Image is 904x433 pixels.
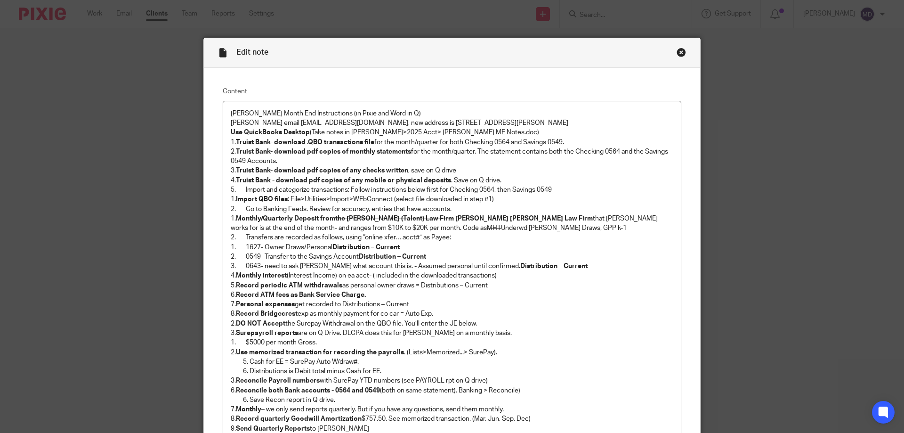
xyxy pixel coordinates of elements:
[236,320,285,327] strong: DO NOT Accept
[335,215,454,222] s: the [PERSON_NAME] (Talent) Law Firm
[231,233,673,242] p: 2. Transfers are recorded as follows, using “online xfer… acct#” as Payee:
[231,109,673,118] p: [PERSON_NAME] Month End Instructions (in Pixie and Word in Q)
[231,128,673,137] p: (Take notes in [PERSON_NAME]>2025 Acct> [PERSON_NAME] ME Notes.doc)
[236,301,295,308] strong: Personal expenses
[231,376,673,385] p: 3. with SurePay YTD numbers (see PAYROLL rpt on Q drive)
[236,330,298,336] strong: Surepayroll reports
[231,195,673,204] p: 1. : File>Utilities>Import>WEbConnect (select file downloaded in step #1)
[231,129,310,136] u: Use QuickBooks Desktop
[236,349,404,356] strong: Use memorized transaction for recording the payrolls
[236,310,298,317] strong: Record Bridgecrest
[231,166,673,175] p: 3. , save on Q drive
[231,185,673,195] p: 5. Import and categorize transactions: Follow instructions below first for Checking 0564, then Sa...
[231,252,673,261] p: 2. 0549- Transfer to the Savings Account
[236,272,287,279] strong: Monthly interest
[231,348,673,357] p: 2. . (Lists>Memorized...> SurePay).
[236,215,454,222] strong: Monthly/Quarterly Deposit from
[236,406,261,413] strong: Monthly
[231,386,673,395] p: 6. (both on same statement). Banking > Reconcile)
[231,414,673,424] p: 8. $757.50. See memorized transaction. (Mar, Jun, Sep, Dec)
[231,271,673,280] p: 4. (Interest Income) on ea acct- ( included in the downloaded transactions)
[236,148,411,155] strong: Truist Bank- download pdf copies of monthly statements
[236,387,380,394] strong: Reconcile both Bank accounts - 0564 and 0549
[231,319,673,328] p: 2. the Surepay Withdrawal on the QBO file. You’ll enter the JE below.
[231,261,673,271] p: 3. 0643- need to ask [PERSON_NAME] what account this is. - Assumed personal until confirmed.
[236,292,366,298] strong: Record ATM fees as Bank Service Charge.
[359,253,426,260] strong: Distribution – Current
[250,357,673,367] p: Cash for EE = SurePay Auto W/draw#.
[236,167,408,174] strong: Truist Bank- download pdf copies of any checks written
[231,300,673,309] p: 7. get recorded to Distributions – Current
[231,290,673,300] p: 6.
[455,215,593,222] strong: [PERSON_NAME] [PERSON_NAME] Law Firm
[487,225,501,231] s: MHT
[236,282,342,289] strong: Record periodic ATM withdrawals
[236,416,362,422] strong: Record quarterly Goodwill Amortization
[231,338,673,347] p: 1. $5000 per month Gross.
[231,204,673,214] p: 2. Go to Banking Feeds. Review for accuracy, entries that have accounts.
[231,118,673,128] p: [PERSON_NAME] email [EMAIL_ADDRESS][DOMAIN_NAME], new address is [STREET_ADDRESS][PERSON_NAME]
[231,147,673,166] p: 2. for the month/quarter. The statement contains both the Checking 0564 and the Savings 0549 Acco...
[231,328,673,338] p: 3. are on Q Drive. DLCPA does this for [PERSON_NAME] on a monthly basis.
[231,309,673,319] p: 8. exp as monthly payment for co car = Auto Exp.
[677,48,686,57] div: Close this dialog window
[332,244,400,251] strong: Distribution – Current
[231,214,673,233] p: 1. that [PERSON_NAME] works for is at the end of the month- and ranges from $10K to $20K per mont...
[250,395,673,405] p: Save Recon report in Q drive.
[231,138,673,147] p: 1. for the month/quarter for both Checking 0564 and Savings 0549.
[236,49,268,56] span: Edit note
[231,176,673,185] p: 4. . Save on Q drive.
[223,87,681,96] label: Content
[231,243,673,252] p: 1. 1627- Owner Draws/Personal
[236,196,288,203] strong: Import QBO files
[231,405,673,414] p: 7. – we only send reports quarterly. But if you have any questions, send them monthly.
[520,263,588,270] strong: Distribution – Current
[250,367,673,376] p: Distributions is Debit total minus Cash for EE.
[236,377,320,384] strong: Reconcile Payroll numbers
[236,177,451,184] strong: Truist Bank - download pdf copies of any mobile or physical deposits
[236,139,374,146] strong: Truist Bank- download .QBO transactions file
[231,281,673,290] p: 5. as personal owner draws = Distributions – Current
[236,425,310,432] strong: Send Quarterly Reports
